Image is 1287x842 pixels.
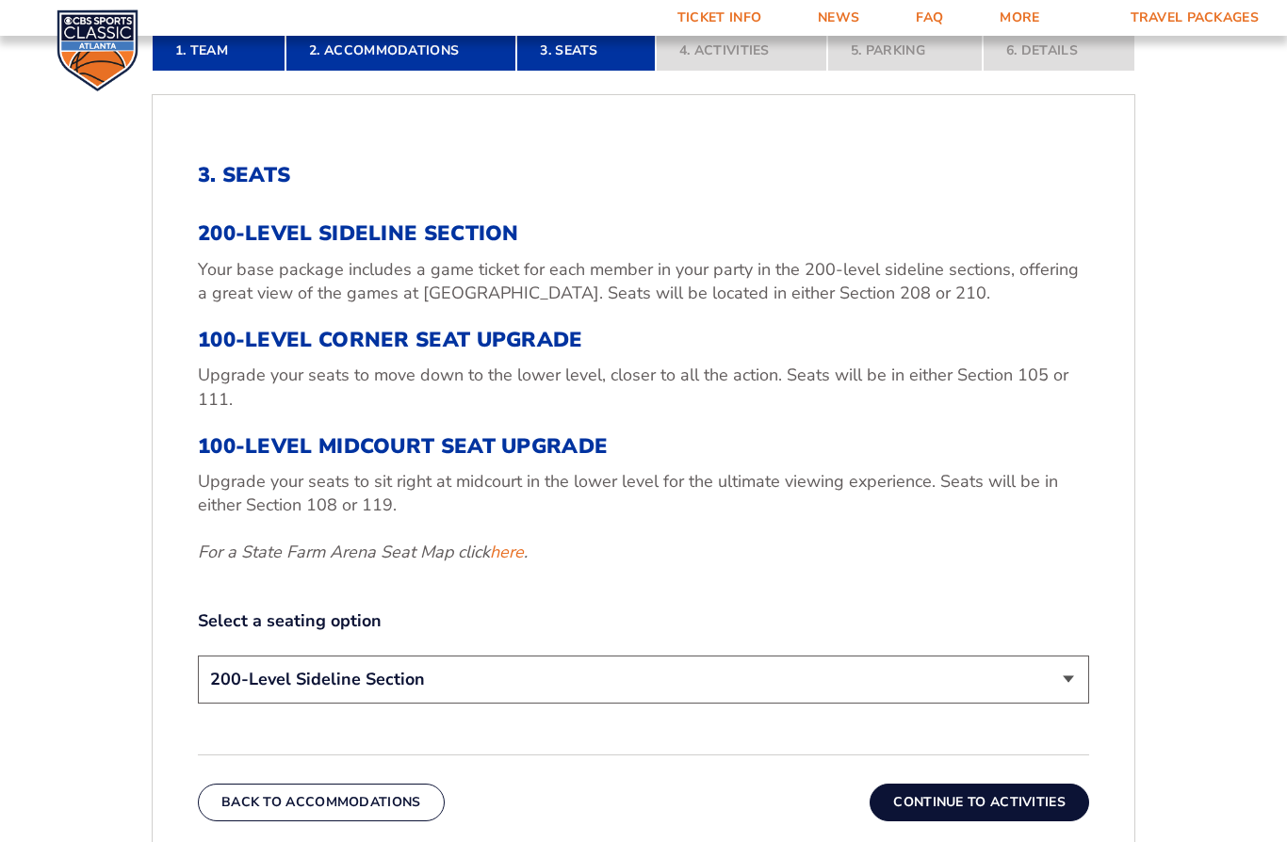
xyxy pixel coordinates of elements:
[198,163,1089,187] h2: 3. Seats
[285,30,516,72] a: 2. Accommodations
[198,784,445,821] button: Back To Accommodations
[152,30,285,72] a: 1. Team
[198,470,1089,517] p: Upgrade your seats to sit right at midcourt in the lower level for the ultimate viewing experienc...
[198,221,1089,246] h3: 200-Level Sideline Section
[198,609,1089,633] label: Select a seating option
[490,541,524,564] a: here
[198,364,1089,411] p: Upgrade your seats to move down to the lower level, closer to all the action. Seats will be in ei...
[198,541,528,563] em: For a State Farm Arena Seat Map click .
[198,434,1089,459] h3: 100-Level Midcourt Seat Upgrade
[57,9,138,91] img: CBS Sports Classic
[870,784,1089,821] button: Continue To Activities
[198,258,1089,305] p: Your base package includes a game ticket for each member in your party in the 200-level sideline ...
[198,328,1089,352] h3: 100-Level Corner Seat Upgrade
